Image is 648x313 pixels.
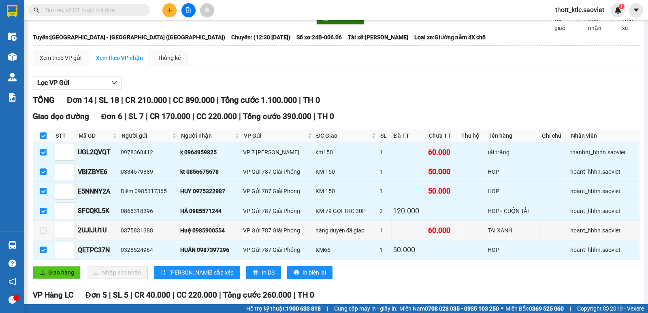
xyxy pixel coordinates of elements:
[181,131,233,140] span: Người nhận
[128,112,144,121] span: SL 7
[7,5,17,17] img: logo-vxr
[167,7,173,13] span: plus
[286,305,321,312] strong: 1900 633 818
[180,187,240,196] div: HUY 0975322987
[379,207,390,215] div: 2
[603,306,609,311] span: copyright
[39,270,45,276] span: upload
[121,207,177,215] div: 0868318396
[313,112,315,121] span: |
[124,112,126,121] span: |
[162,3,177,17] button: plus
[77,182,119,201] td: E5NNNY2A
[231,33,290,42] span: Chuyến: (12:30 [DATE])
[8,73,17,81] img: warehouse-icon
[40,53,81,62] div: Xem theo VP gửi
[614,6,622,14] img: icon-new-feature
[318,112,334,121] span: TH 0
[243,148,313,157] div: VP 7 [PERSON_NAME]
[570,304,571,313] span: |
[294,290,296,300] span: |
[121,95,123,105] span: |
[243,226,313,235] div: VP Gửi 787 Giải Phóng
[99,95,119,105] span: SL 18
[299,95,301,105] span: |
[204,7,210,13] span: aim
[414,33,486,42] span: Loại xe: Giường nằm 4X chỗ
[253,270,258,276] span: printer
[121,187,177,196] div: Diễm 0985317365
[246,304,321,313] span: Hỗ trợ kỹ thuật:
[570,187,638,196] div: hoant_hhhn.saoviet
[287,266,333,279] button: printerIn biên lai
[242,162,314,182] td: VP Gửi 787 Giải Phóng
[428,225,458,236] div: 60.000
[77,221,119,240] td: 2UJIJU1U
[392,129,427,143] th: Đã TT
[180,245,240,254] div: HUẤN 0987397296
[298,290,314,300] span: TH 0
[122,131,170,140] span: Người gửi
[425,305,499,312] strong: 0708 023 035 - 0935 103 250
[34,7,39,13] span: search
[79,131,111,140] span: Mã GD
[393,205,425,217] div: 120.000
[192,112,194,121] span: |
[185,7,191,13] span: file-add
[37,78,69,88] span: Lọc VP Gửi
[196,112,237,121] span: CC 220.000
[315,245,377,254] div: KM66
[242,201,314,221] td: VP Gửi 787 Giải Phóng
[585,15,606,32] span: Kho nhận
[169,95,171,105] span: |
[113,290,128,300] span: SL 5
[262,268,275,277] span: In DS
[629,3,643,17] button: caret-down
[459,129,487,143] th: Thu hộ
[33,112,89,121] span: Giao dọc đường
[217,95,219,105] span: |
[173,95,215,105] span: CC 890.000
[101,112,123,121] span: Đơn 6
[158,53,181,62] div: Thống kê
[109,290,111,300] span: |
[239,112,241,121] span: |
[570,245,638,254] div: hoant_hhhn.saoviet
[177,290,217,300] span: CC 220.000
[488,167,538,176] div: HOP
[111,79,117,86] span: down
[428,147,458,158] div: 60.000
[223,290,292,300] span: Tổng cước 260.000
[379,245,390,254] div: 1
[160,270,166,276] span: sort-ascending
[125,95,167,105] span: CR 210.000
[78,167,118,177] div: VBIZBYE6
[379,187,390,196] div: 1
[348,33,408,42] span: Tài xế: [PERSON_NAME]
[9,260,16,267] span: question-circle
[78,186,118,196] div: E5NNNY2A
[96,53,143,62] div: Xem theo VP nhận
[529,305,564,312] strong: 0369 525 060
[181,3,196,17] button: file-add
[78,245,118,255] div: QETPC37N
[620,4,623,9] span: 1
[150,112,190,121] span: CR 170.000
[488,187,538,196] div: HOP
[78,147,118,157] div: UGL2QVQT
[180,226,240,235] div: Huệ 0985900554
[180,148,240,157] div: k 0964959825
[488,226,538,235] div: TAI XANH
[378,129,392,143] th: SL
[315,148,377,157] div: km150
[173,290,175,300] span: |
[180,207,240,215] div: HÀ 0985571244
[200,3,214,17] button: aim
[85,290,107,300] span: Đơn 5
[570,148,638,157] div: thanhnt_hhhn.saoviet
[570,226,638,235] div: hoant_hhhn.saoviet
[77,162,119,182] td: VBIZBYE6
[393,244,425,256] div: 50.000
[221,95,297,105] span: Tổng cước 1.100.000
[633,6,640,14] span: caret-down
